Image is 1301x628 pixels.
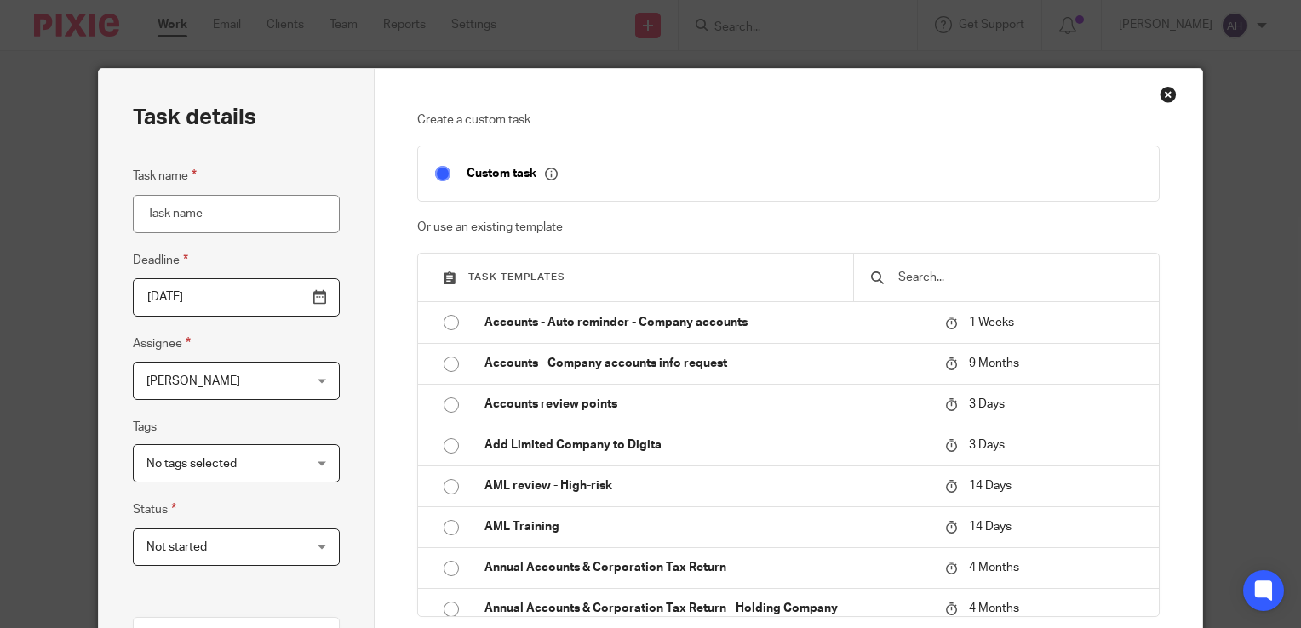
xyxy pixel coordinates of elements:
p: Add Limited Company to Digita [484,437,928,454]
span: Task templates [468,272,565,282]
input: Pick a date [133,278,340,317]
p: Accounts review points [484,396,928,413]
span: Not started [146,541,207,553]
label: Task name [133,166,197,186]
span: 3 Days [969,398,1005,410]
label: Assignee [133,334,191,353]
p: Create a custom task [417,111,1161,128]
span: No tags selected [146,458,237,470]
span: 1 Weeks [969,317,1014,328]
span: 3 Days [969,439,1005,451]
p: AML Training [484,518,928,535]
input: Search... [897,268,1142,287]
label: Deadline [133,250,188,270]
label: Tags [133,419,157,436]
p: Or use an existing template [417,219,1161,236]
p: Annual Accounts & Corporation Tax Return - Holding Company [484,600,928,617]
p: Annual Accounts & Corporation Tax Return [484,559,928,576]
h2: Task details [133,103,256,132]
p: Custom task [467,166,558,181]
p: Accounts - Company accounts info request [484,355,928,372]
label: Status [133,500,176,519]
span: 14 Days [969,480,1012,492]
span: 4 Months [969,602,1019,614]
input: Task name [133,195,340,233]
div: Close this dialog window [1160,86,1177,103]
p: AML review - High-risk [484,477,928,494]
span: [PERSON_NAME] [146,375,240,387]
p: Accounts - Auto reminder - Company accounts [484,314,928,331]
span: 4 Months [969,562,1019,574]
span: 14 Days [969,521,1012,533]
span: 9 Months [969,357,1019,369]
